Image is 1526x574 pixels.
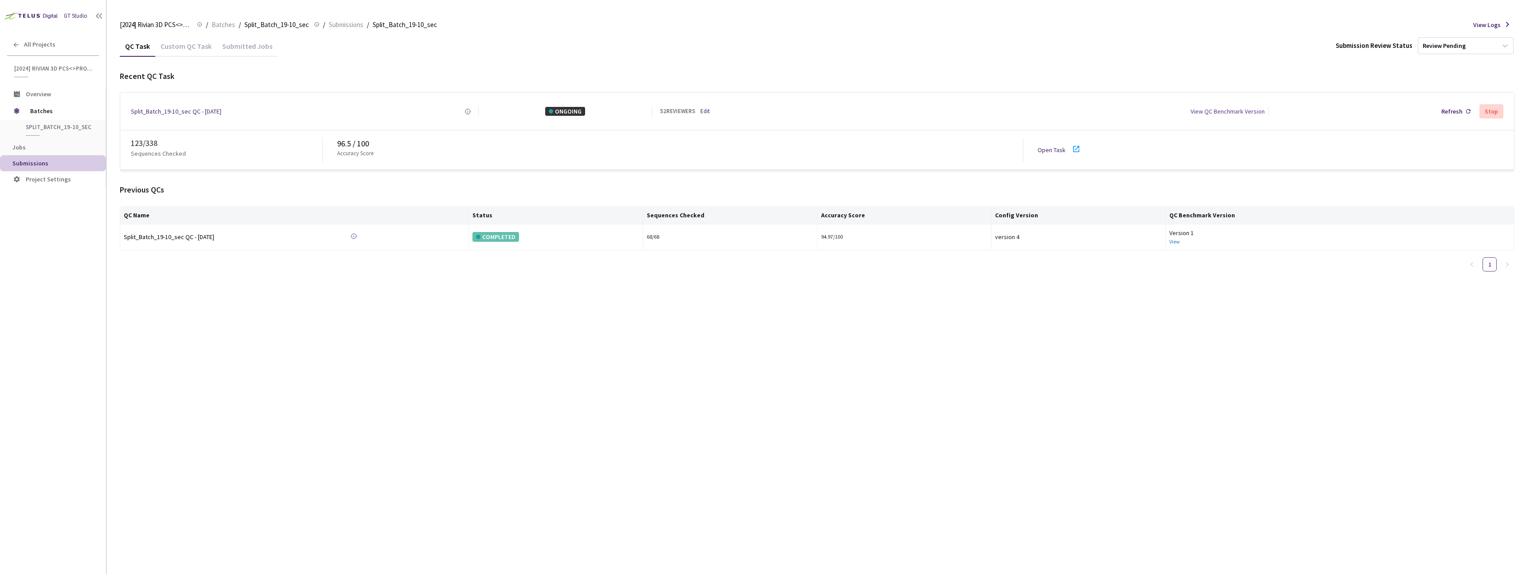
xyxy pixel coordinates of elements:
li: Next Page [1500,257,1514,271]
div: GT Studio [64,12,87,20]
span: All Projects [24,41,55,48]
a: Submissions [327,20,365,29]
p: Accuracy Score [337,149,374,158]
div: Version 1 [1169,228,1510,238]
span: Split_Batch_19-10_sec [244,20,309,30]
span: Submissions [12,159,48,167]
span: Project Settings [26,175,71,183]
a: 1 [1483,258,1496,271]
div: Previous QCs [120,184,1514,196]
div: 123 / 338 [131,138,323,149]
li: / [206,20,208,30]
span: [2024] Rivian 3D PCS<>Production [120,20,192,30]
span: Jobs [12,143,26,151]
li: / [239,20,241,30]
span: Split_Batch_19-10_sec [373,20,437,30]
th: QC Benchmark Version [1166,207,1514,224]
span: Overview [26,90,51,98]
a: View [1169,238,1180,245]
div: COMPLETED [472,232,519,242]
span: [2024] Rivian 3D PCS<>Production [14,65,94,72]
div: Custom QC Task [155,42,217,57]
li: 1 [1483,257,1497,271]
th: QC Name [120,207,469,224]
div: ONGOING [545,107,585,116]
li: / [367,20,369,30]
div: 68 / 68 [647,233,814,241]
span: View Logs [1473,20,1501,29]
div: Review Pending [1423,42,1466,50]
span: left [1469,262,1475,267]
div: 94.97/100 [821,233,988,241]
a: Split_Batch_19-10_sec QC - [DATE] [124,232,248,242]
button: right [1500,257,1514,271]
a: Batches [210,20,237,29]
div: Stop [1485,108,1498,115]
a: Edit [700,107,710,116]
span: Batches [30,102,91,120]
a: Split_Batch_19-10_sec QC - [DATE] [131,107,221,116]
div: 96.5 / 100 [337,138,1023,149]
a: Open Task [1038,146,1066,154]
button: left [1465,257,1479,271]
span: Batches [212,20,235,30]
p: Sequences Checked [131,149,186,158]
th: Sequences Checked [643,207,818,224]
span: right [1505,262,1510,267]
div: 52 REVIEWERS [660,107,695,116]
div: version 4 [995,232,1162,242]
div: Recent QC Task [120,71,1514,82]
li: / [323,20,325,30]
div: QC Task [120,42,155,57]
div: Submitted Jobs [217,42,278,57]
span: Submissions [329,20,363,30]
div: Refresh [1441,107,1463,116]
span: Split_Batch_19-10_sec [26,123,91,131]
li: Previous Page [1465,257,1479,271]
th: Accuracy Score [818,207,992,224]
th: Config Version [991,207,1166,224]
div: Submission Review Status [1336,41,1412,50]
th: Status [469,207,643,224]
div: View QC Benchmark Version [1191,107,1265,116]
